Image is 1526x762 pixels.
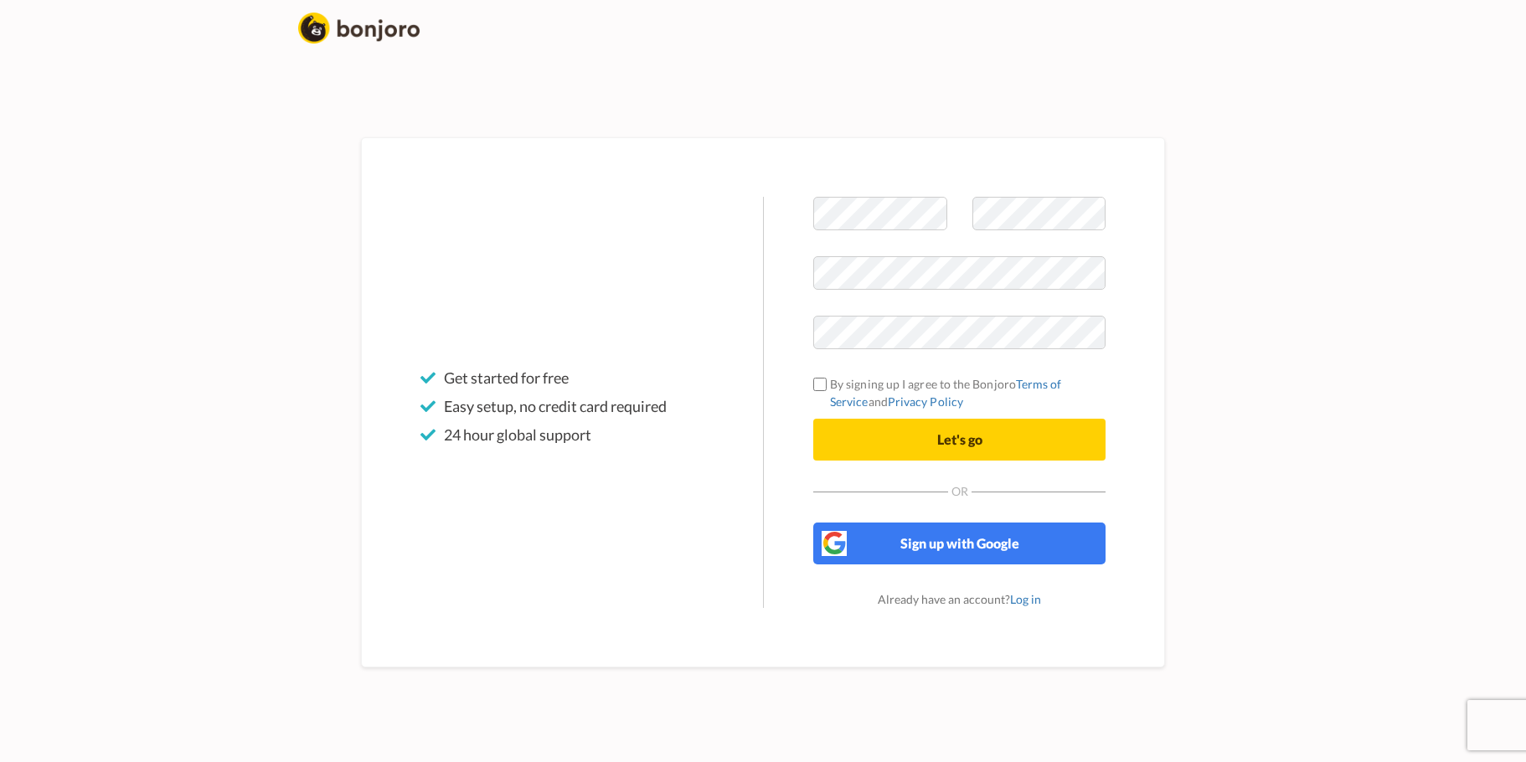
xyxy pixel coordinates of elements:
[298,13,420,44] img: logo_full.png
[937,431,982,447] span: Let's go
[813,419,1106,461] button: Let's go
[444,368,569,388] span: Get started for free
[900,535,1019,551] span: Sign up with Google
[444,425,591,445] span: 24 hour global support
[878,592,1041,606] span: Already have an account?
[813,378,827,391] input: By signing up I agree to the BonjoroTerms of ServiceandPrivacy Policy
[888,394,963,409] a: Privacy Policy
[813,523,1106,564] button: Sign up with Google
[948,486,972,497] span: Or
[1010,592,1041,606] a: Log in
[444,396,667,416] span: Easy setup, no credit card required
[813,375,1106,410] label: By signing up I agree to the Bonjoro and
[830,377,1062,409] a: Terms of Service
